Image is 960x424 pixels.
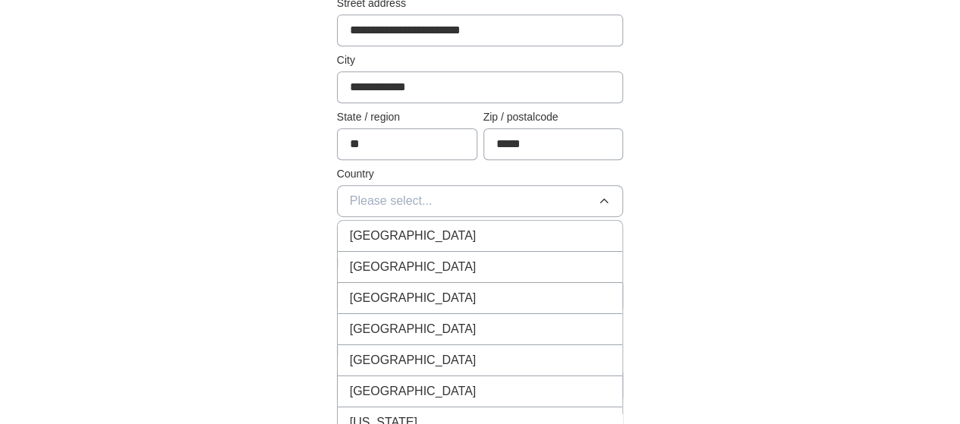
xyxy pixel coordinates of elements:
[337,52,624,68] label: City
[337,109,477,125] label: State / region
[350,351,477,369] span: [GEOGRAPHIC_DATA]
[483,109,624,125] label: Zip / postalcode
[350,258,477,276] span: [GEOGRAPHIC_DATA]
[337,166,624,182] label: Country
[350,289,477,307] span: [GEOGRAPHIC_DATA]
[350,227,477,245] span: [GEOGRAPHIC_DATA]
[350,382,477,400] span: [GEOGRAPHIC_DATA]
[337,185,624,217] button: Please select...
[350,192,433,210] span: Please select...
[350,320,477,338] span: [GEOGRAPHIC_DATA]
